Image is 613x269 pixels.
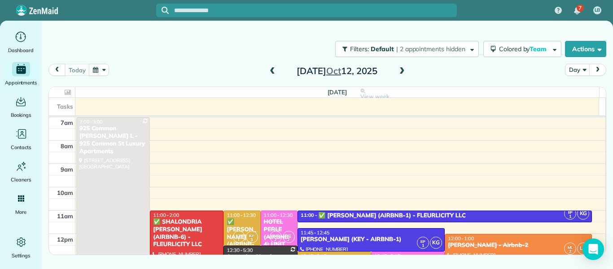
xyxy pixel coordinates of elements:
span: More [15,207,26,216]
a: Appointments [4,62,38,87]
button: Focus search [156,7,169,14]
span: 7 [578,4,582,12]
a: Cleaners [4,159,38,184]
span: 11:00 - 2:00 [153,212,179,218]
span: 10am [57,189,73,196]
div: ✅ [PERSON_NAME] (AIRBNB-1) - FLEURLICITY LLC [318,212,465,220]
div: Open Intercom Messenger [582,238,604,260]
button: today [65,64,89,76]
span: Appointments [5,78,37,87]
span: 12:45 - 2:15 [374,253,400,259]
svg: Focus search [162,7,169,14]
span: Team [530,45,548,53]
span: View week [360,93,389,100]
span: | 2 appointments hidden [396,45,465,53]
button: Filters: Default | 2 appointments hidden [335,41,478,57]
span: Tasks [57,103,73,110]
div: 925 Common [PERSON_NAME] L - 925 Common St Luxury Apartments [79,125,147,155]
span: 7:00 - 3:00 [79,119,103,125]
div: [PERSON_NAME] - Airbnb-2 [447,242,589,249]
span: ML [568,245,573,250]
span: KG [577,207,589,220]
div: ✅ SHALONDRIA [PERSON_NAME] (AIRBNB-6) - FLEURLICITY LLC [153,218,221,249]
button: Actions [565,41,606,57]
a: Filters: Default | 2 appointments hidden [331,41,478,57]
span: 11:45 - 12:45 [301,229,330,236]
span: Contacts [11,143,31,152]
a: Bookings [4,94,38,119]
span: Dashboard [8,46,34,55]
span: 12:00 - 1:00 [448,235,474,242]
span: KP [249,233,254,238]
div: [PERSON_NAME] (KEY - AIRBNB-1) [300,236,442,243]
a: Settings [4,235,38,260]
a: Dashboard [4,30,38,55]
a: Contacts [4,127,38,152]
small: 2 [270,236,281,244]
span: 7am [61,119,73,126]
span: KG [430,237,442,249]
small: 3 [246,236,258,244]
span: 11:00 - 12:30 [264,212,293,218]
span: 11:00 - 12:30 [227,212,256,218]
button: Colored byTeam [483,41,561,57]
button: prev [48,64,66,76]
span: Filters: [350,45,369,53]
span: LB [595,7,600,14]
span: EP [420,239,425,244]
span: 12:45 - 3:15 [301,253,327,259]
span: KP [236,233,241,238]
small: 2 [283,236,294,244]
span: AR [273,233,278,238]
span: 12:30 - 5:30 [227,247,253,253]
span: Default [371,45,394,53]
span: 12pm [57,236,73,243]
div: 7 unread notifications [568,1,587,21]
small: 1 [565,212,576,221]
span: [DATE] [328,88,347,96]
span: Bookings [11,110,31,119]
small: 1 [233,236,245,244]
span: Settings [12,251,31,260]
span: Oct [326,65,341,76]
h2: [DATE] 12, 2025 [281,66,393,76]
button: next [589,64,606,76]
small: 2 [565,247,576,256]
span: Cleaners [11,175,31,184]
span: 9am [61,166,73,173]
span: 11am [57,212,73,220]
span: YG [286,233,291,238]
span: 8am [61,142,73,150]
small: 1 [417,242,429,250]
span: Colored by [499,45,550,53]
button: Day [565,64,590,76]
span: LN [577,243,589,255]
